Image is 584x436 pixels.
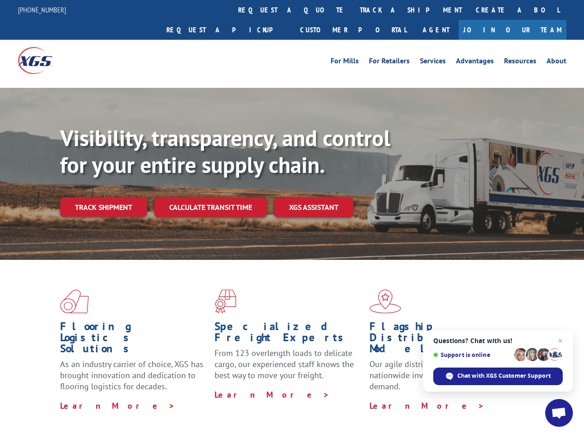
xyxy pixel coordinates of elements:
span: Close chat [555,335,566,346]
h1: Flagship Distribution Model [369,321,517,359]
a: Customer Portal [293,20,413,40]
a: Learn More > [60,400,175,411]
span: Support is online [433,351,511,358]
a: Agent [413,20,459,40]
span: Chat with XGS Customer Support [457,372,551,380]
div: Open chat [545,399,573,427]
a: For Retailers [369,57,410,68]
span: Our agile distribution network gives you nationwide inventory management on demand. [369,359,514,392]
a: Advantages [456,57,494,68]
a: About [547,57,566,68]
a: Join Our Team [459,20,566,40]
a: Services [420,57,446,68]
a: XGS ASSISTANT [274,197,353,217]
b: Visibility, transparency, and control for your entire supply chain. [60,123,390,179]
a: For Mills [331,57,359,68]
a: Track shipment [60,197,147,217]
img: xgs-icon-total-supply-chain-intelligence-red [60,289,89,313]
p: From 123 overlength loads to delicate cargo, our experienced staff knows the best way to move you... [215,348,362,389]
span: As an industry carrier of choice, XGS has brought innovation and dedication to flooring logistics... [60,359,203,392]
a: Resources [504,57,536,68]
h1: Specialized Freight Experts [215,321,362,348]
a: Learn More > [215,389,330,400]
a: [PHONE_NUMBER] [18,5,66,14]
a: Request a pickup [160,20,293,40]
a: Learn More > [369,400,485,411]
img: xgs-icon-flagship-distribution-model-red [369,289,401,313]
div: Chat with XGS Customer Support [433,368,563,385]
a: Calculate transit time [154,197,267,217]
h1: Flooring Logistics Solutions [60,321,208,359]
img: xgs-icon-focused-on-flooring-red [215,289,236,313]
span: Questions? Chat with us! [433,337,563,344]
